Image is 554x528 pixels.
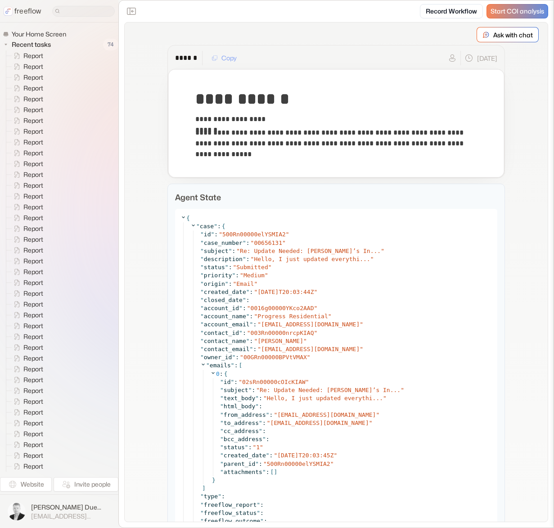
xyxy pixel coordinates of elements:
span: " [243,297,246,303]
span: priority [204,272,232,279]
span: " [200,493,204,500]
span: : [246,256,250,262]
span: " [306,379,309,385]
span: : [234,379,238,385]
span: " [206,362,210,369]
span: " [211,231,214,238]
span: Report [22,440,46,449]
a: Report [6,223,47,234]
span: Report [22,138,46,147]
span: " [220,420,224,426]
a: Report [6,299,47,310]
a: Report [6,94,47,104]
span: " [252,444,256,451]
span: case_number [204,239,243,246]
span: closed_date [204,297,243,303]
p: Agent State [175,191,497,203]
span: Medium [243,272,265,279]
a: Report [6,83,47,94]
span: " [243,239,246,246]
span: " [251,256,254,262]
a: Report [6,115,47,126]
span: Report [22,224,46,233]
span: Report [22,354,46,363]
span: " [220,460,224,467]
span: " [330,460,334,467]
a: Start COI analysis [486,4,548,18]
span: { [222,222,225,230]
span: Report [22,321,46,330]
span: " [232,272,235,279]
span: " [383,395,387,402]
span: " [220,452,224,459]
span: " [240,272,243,279]
span: subject [204,248,229,254]
span: " [231,362,234,369]
span: " [243,256,246,262]
a: Report [6,61,47,72]
span: " [381,248,384,254]
span: " [307,354,311,361]
span: Report [22,311,46,320]
span: " [214,223,217,230]
a: Report [6,126,47,137]
span: " [259,420,262,426]
span: : [229,264,232,271]
span: to_address [224,420,259,426]
span: " [263,460,267,467]
span: " [200,256,204,262]
a: Report [6,180,47,191]
span: " [260,444,263,451]
span: Report [22,451,46,460]
span: emails [210,362,231,369]
span: cc_address [224,428,259,434]
span: : [243,305,246,311]
span: : [248,444,252,451]
span: account_name [204,313,246,320]
span: " [220,395,224,402]
span: " [200,272,204,279]
a: Report [6,202,47,212]
span: " [233,264,236,271]
span: " [246,313,250,320]
button: Invite people [54,477,118,492]
span: : [246,239,250,246]
span: 0016g00000YKco2AAD [251,305,314,311]
span: id [204,231,211,238]
span: " [230,379,234,385]
span: Report [22,332,46,341]
span: " [248,387,252,393]
button: Close the sidebar [124,4,139,18]
span: { [224,370,228,378]
span: Report [22,300,46,309]
a: Report [6,148,47,158]
span: Report [22,397,46,406]
span: " [257,346,261,352]
a: Report [6,191,47,202]
span: Report [22,127,46,136]
span: : [270,411,273,418]
p: [DATE] [477,54,497,63]
span: Report [22,116,46,125]
a: Report [6,396,47,407]
span: " [314,329,317,336]
span: : [253,346,257,352]
span: Submitted [236,264,268,271]
span: Report [22,246,46,255]
span: " [220,387,224,393]
span: " [200,231,204,238]
span: 1 [256,444,260,451]
span: " [225,264,229,271]
span: : [243,329,246,336]
span: " [220,444,224,451]
span: " [240,354,243,361]
span: : [266,436,270,442]
a: Report [6,50,47,61]
span: : [259,403,262,410]
span: " [200,305,204,311]
span: Report [22,170,46,179]
span: : [246,297,250,303]
span: Report [22,462,46,471]
span: [EMAIL_ADDRESS][DOMAIN_NAME] [277,411,376,418]
span: : [259,395,262,402]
